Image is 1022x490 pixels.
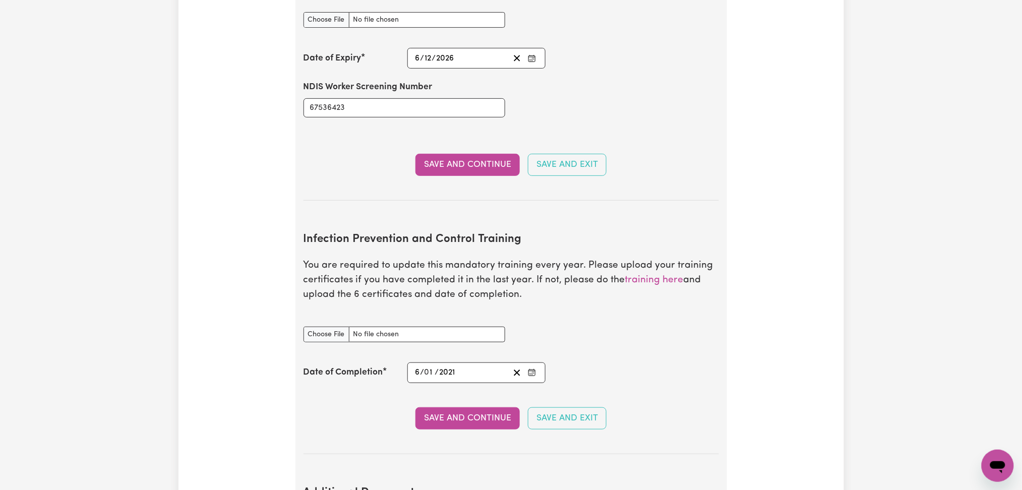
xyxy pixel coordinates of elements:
[425,369,430,377] span: 0
[415,51,420,65] input: --
[982,450,1014,482] iframe: Button to launch messaging window
[304,233,719,247] h2: Infection Prevention and Control Training
[425,51,432,65] input: --
[304,52,362,65] label: Date of Expiry
[509,51,525,65] button: Clear date
[525,366,539,380] button: Enter the Date of Completion of your Infection Prevention and Control Training
[304,81,433,94] label: NDIS Worker Screening Number
[625,275,684,285] a: training here
[435,368,439,377] span: /
[432,54,436,63] span: /
[304,259,719,302] p: You are required to update this mandatory training every year. Please upload your training certif...
[528,407,607,430] button: Save and Exit
[415,366,420,380] input: --
[420,368,425,377] span: /
[525,51,539,65] button: Enter the Date of Expiry of your NDIS Worker Screening Check
[436,51,455,65] input: ----
[415,154,520,176] button: Save and Continue
[425,366,435,380] input: --
[420,54,425,63] span: /
[304,366,383,379] label: Date of Completion
[528,154,607,176] button: Save and Exit
[415,407,520,430] button: Save and Continue
[439,366,455,380] input: ----
[509,366,525,380] button: Clear date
